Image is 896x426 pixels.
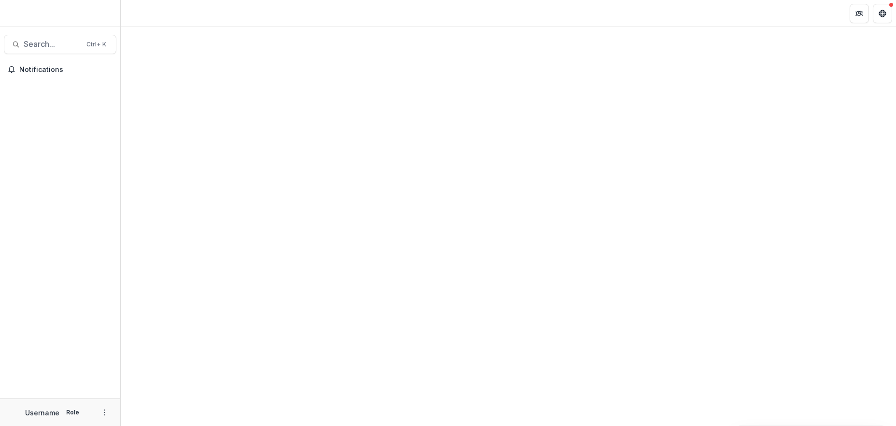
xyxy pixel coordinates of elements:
div: Ctrl + K [84,39,108,50]
p: Role [63,408,82,417]
span: Notifications [19,66,112,74]
button: Search... [4,35,116,54]
p: Username [25,408,59,418]
button: Partners [850,4,869,23]
span: Search... [24,40,81,49]
button: Notifications [4,62,116,77]
button: Get Help [873,4,892,23]
button: More [99,407,111,418]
